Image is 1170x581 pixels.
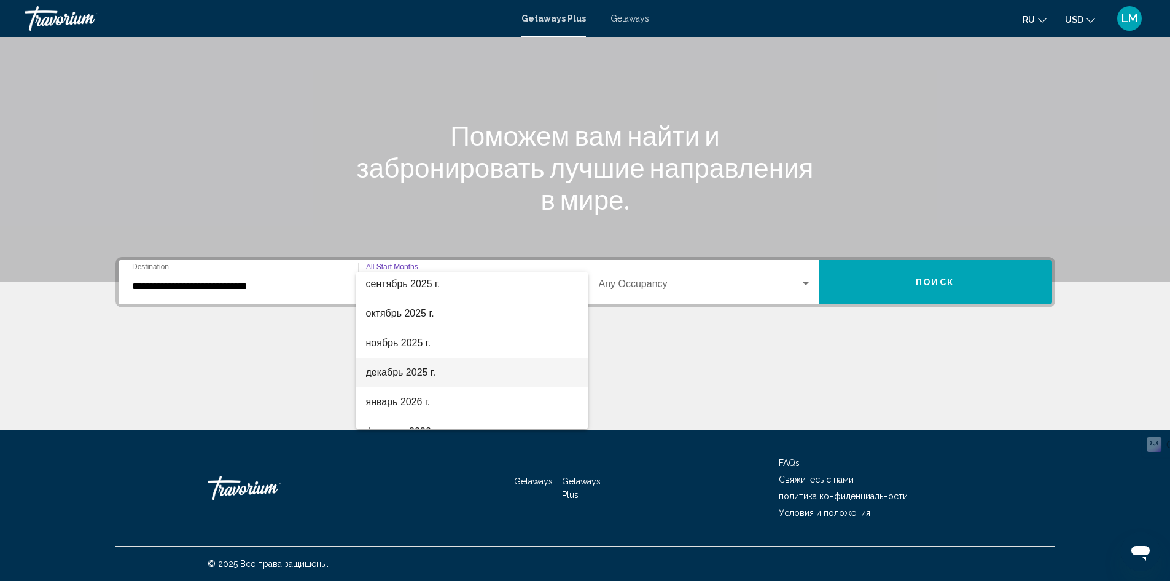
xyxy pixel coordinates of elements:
[366,299,578,328] span: октябрь 2025 г.
[1121,532,1160,571] iframe: Кнопка запуска окна обмена сообщениями
[366,328,578,358] span: ноябрь 2025 г.
[366,387,578,417] span: январь 2026 г.
[366,417,578,446] span: февраль 2026 г.
[366,358,578,387] span: декабрь 2025 г.
[366,269,578,299] span: сентябрь 2025 г.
